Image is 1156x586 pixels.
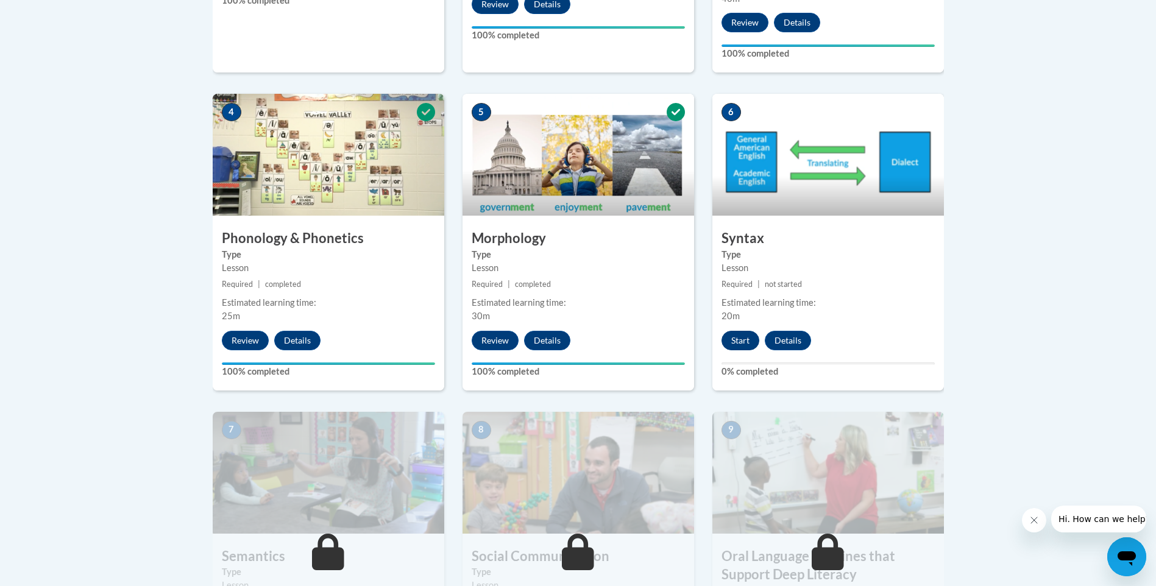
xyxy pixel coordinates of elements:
button: Details [765,331,811,350]
button: Review [222,331,269,350]
button: Details [274,331,321,350]
div: Estimated learning time: [472,296,685,309]
iframe: Close message [1022,508,1046,532]
div: Your progress [722,44,935,47]
h3: Oral Language Routines that Support Deep Literacy [712,547,944,585]
label: 100% completed [472,365,685,378]
img: Course Image [463,94,694,216]
div: Lesson [472,261,685,275]
h3: Semantics [213,547,444,566]
img: Course Image [712,94,944,216]
label: 100% completed [722,47,935,60]
div: Lesson [222,261,435,275]
label: 100% completed [472,29,685,42]
span: not started [765,280,802,289]
h3: Phonology & Phonetics [213,229,444,248]
span: 4 [222,103,241,121]
img: Course Image [712,412,944,534]
label: Type [222,565,435,579]
span: | [258,280,260,289]
div: Your progress [472,362,685,365]
img: Course Image [213,412,444,534]
iframe: Button to launch messaging window [1107,537,1146,576]
div: Estimated learning time: [222,296,435,309]
span: 7 [222,421,241,439]
span: 25m [222,311,240,321]
span: completed [265,280,301,289]
button: Details [774,13,820,32]
h3: Morphology [463,229,694,248]
img: Course Image [213,94,444,216]
iframe: Message from company [1051,506,1146,532]
span: completed [515,280,551,289]
div: Your progress [472,26,685,29]
span: Hi. How can we help? [7,9,99,18]
span: 20m [722,311,740,321]
span: 5 [472,103,491,121]
label: Type [722,248,935,261]
button: Review [472,331,519,350]
div: Lesson [722,261,935,275]
label: 100% completed [222,365,435,378]
div: Estimated learning time: [722,296,935,309]
span: Required [472,280,503,289]
span: Required [722,280,753,289]
button: Details [524,331,570,350]
span: | [508,280,510,289]
span: 9 [722,421,741,439]
img: Course Image [463,412,694,534]
label: Type [472,565,685,579]
span: | [757,280,760,289]
span: Required [222,280,253,289]
button: Start [722,331,759,350]
label: 0% completed [722,365,935,378]
label: Type [472,248,685,261]
button: Review [722,13,768,32]
h3: Syntax [712,229,944,248]
span: 6 [722,103,741,121]
div: Your progress [222,362,435,365]
span: 8 [472,421,491,439]
label: Type [222,248,435,261]
h3: Social Communication [463,547,694,566]
span: 30m [472,311,490,321]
